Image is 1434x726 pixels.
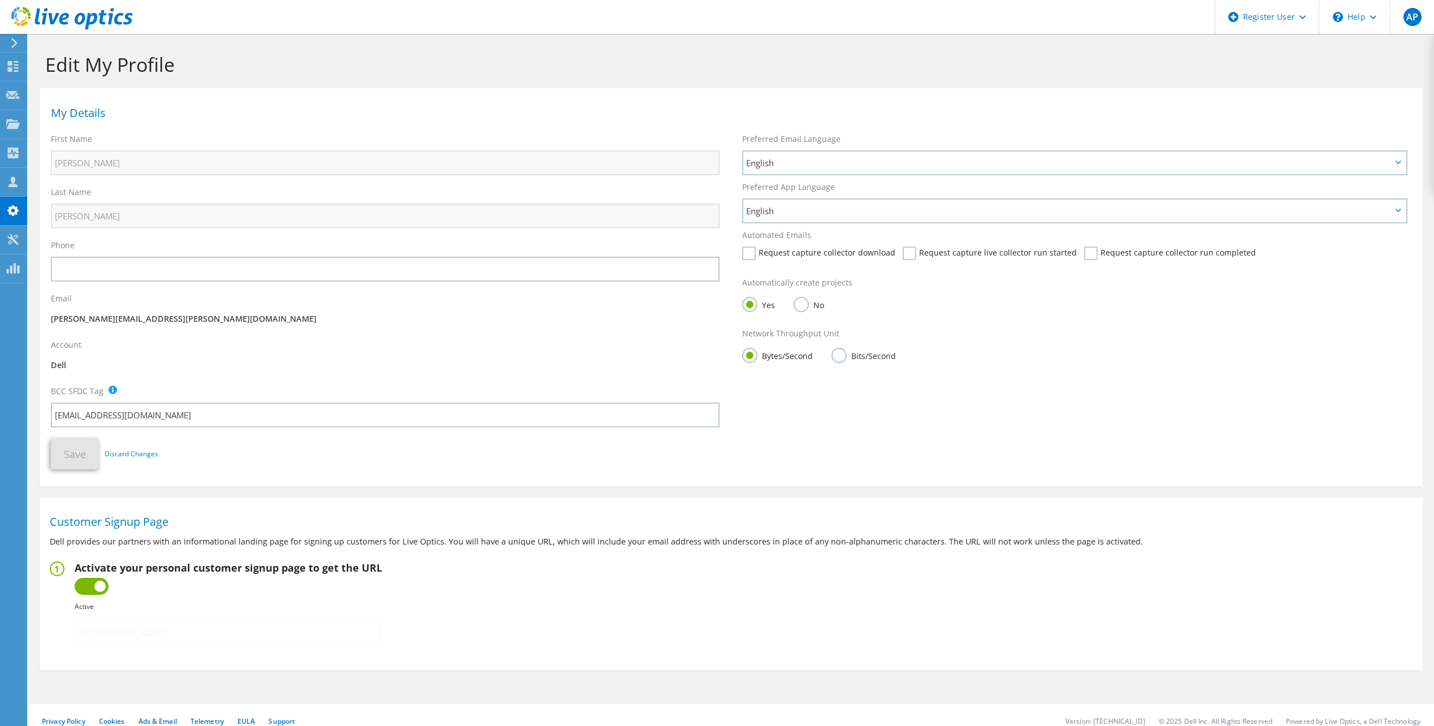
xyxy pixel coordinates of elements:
label: Email [51,293,72,304]
li: Version: [TECHNICAL_ID] [1065,716,1145,726]
label: Automated Emails [742,230,811,241]
span: AP [1403,8,1422,26]
label: Request capture collector run completed [1084,247,1256,260]
h2: Activate your personal customer signup page to get the URL [75,561,382,574]
li: © 2025 Dell Inc. All Rights Reserved [1159,716,1272,726]
label: Bytes/Second [742,348,813,362]
li: Powered by Live Optics, a Dell Technology [1286,716,1420,726]
h1: Edit My Profile [45,53,1411,76]
label: Phone [51,240,75,251]
a: Privacy Policy [42,716,85,726]
p: Dell [51,359,720,371]
label: Automatically create projects [742,277,852,288]
label: Preferred App Language [742,181,835,193]
b: Active [75,602,94,611]
p: Dell provides our partners with an informational landing page for signing up customers for Live O... [50,535,1413,548]
label: Network Throughput Unit [742,328,839,339]
a: Cookies [99,716,125,726]
label: No [794,297,824,311]
h1: My Details [51,107,1406,119]
a: Discard Changes [105,448,158,460]
label: BCC SFDC Tag [51,386,103,397]
label: Yes [742,297,775,311]
label: Request capture live collector run started [903,247,1077,260]
h1: Customer Signup Page [50,516,1407,528]
label: Request capture collector download [742,247,895,260]
a: EULA [237,716,255,726]
a: Ads & Email [138,716,177,726]
a: Support [268,716,295,726]
p: [PERSON_NAME][EMAIL_ADDRESS][PERSON_NAME][DOMAIN_NAME] [51,313,720,325]
label: Account [51,339,81,351]
a: Telemetry [190,716,224,726]
label: Bits/Second [831,348,896,362]
label: First Name [51,133,92,145]
label: Last Name [51,187,91,198]
button: Save [51,439,99,469]
span: English [746,156,1392,170]
svg: \n [1333,12,1343,22]
span: English [746,204,1392,218]
label: Preferred Email Language [742,133,841,145]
